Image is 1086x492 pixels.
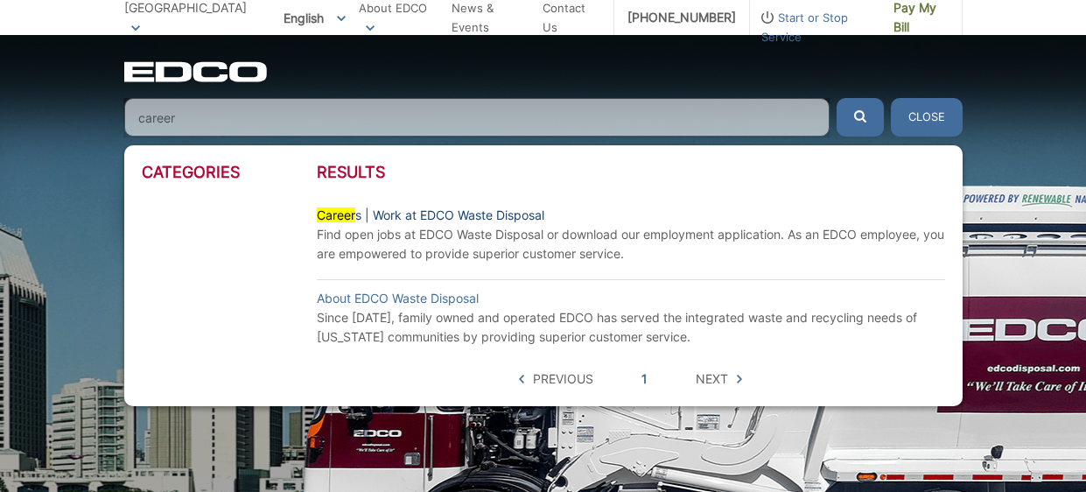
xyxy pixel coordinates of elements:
button: Close [891,98,963,137]
input: Search [124,98,830,137]
a: About EDCO Waste Disposal [317,289,479,308]
mark: Career [317,207,355,222]
a: Careers | Work at EDCO Waste Disposal [317,206,544,225]
span: Next [696,369,728,389]
button: Submit the search query. [837,98,884,137]
p: Find open jobs at EDCO Waste Disposal or download our employment application. As an EDCO employee... [317,225,945,264]
a: EDCD logo. Return to the homepage. [124,61,270,82]
p: Since [DATE], family owned and operated EDCO has served the integrated waste and recycling needs ... [317,308,945,347]
h3: Categories [142,163,317,182]
h3: Results [317,163,945,182]
span: Previous [533,369,593,389]
span: English [270,4,359,32]
a: 1 [641,369,648,389]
